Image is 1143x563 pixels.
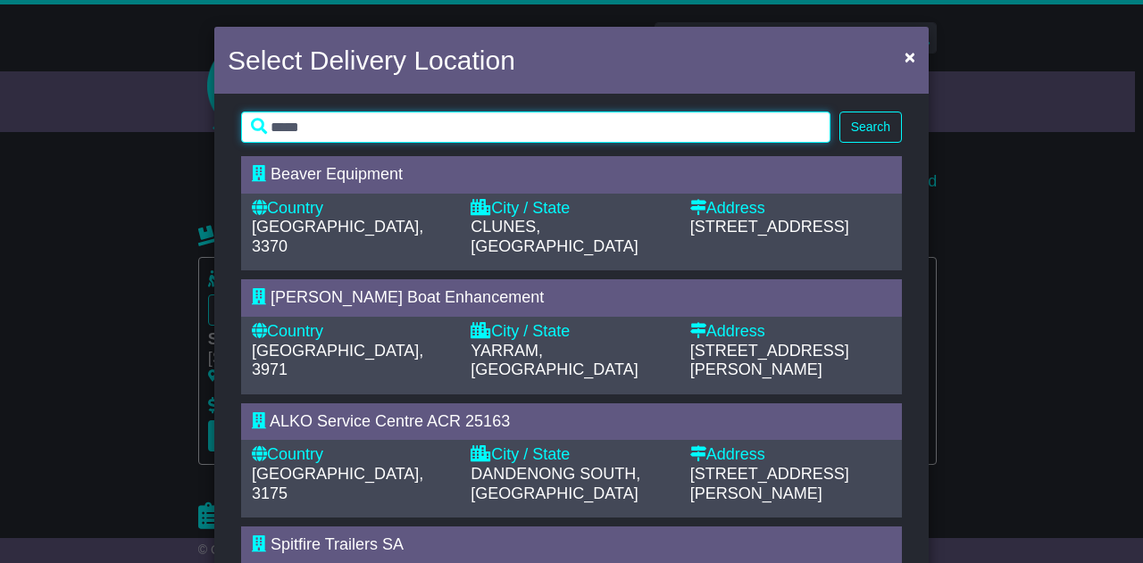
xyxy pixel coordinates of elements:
h4: Select Delivery Location [228,40,515,80]
span: DANDENONG SOUTH, [GEOGRAPHIC_DATA] [471,465,640,502]
button: Close [896,38,924,75]
span: YARRAM, [GEOGRAPHIC_DATA] [471,342,638,379]
button: Search [839,112,902,143]
span: × [905,46,915,67]
span: Beaver Equipment [271,165,403,183]
div: City / State [471,322,672,342]
span: [STREET_ADDRESS][PERSON_NAME] [690,342,849,379]
div: Country [252,322,453,342]
div: City / State [471,199,672,219]
span: [PERSON_NAME] Boat Enhancement [271,288,544,306]
div: Address [690,199,891,219]
span: CLUNES, [GEOGRAPHIC_DATA] [471,218,638,255]
div: Country [252,445,453,465]
span: [STREET_ADDRESS] [690,218,849,236]
span: [GEOGRAPHIC_DATA], 3971 [252,342,423,379]
span: [GEOGRAPHIC_DATA], 3175 [252,465,423,502]
span: Spitfire Trailers SA [271,535,404,553]
span: [STREET_ADDRESS][PERSON_NAME] [690,465,849,502]
span: [GEOGRAPHIC_DATA], 3370 [252,218,423,255]
div: City / State [471,445,672,465]
div: Address [690,322,891,342]
div: Address [690,445,891,465]
span: ALKO Service Centre ACR 25163 [270,412,510,430]
div: Country [252,199,453,219]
